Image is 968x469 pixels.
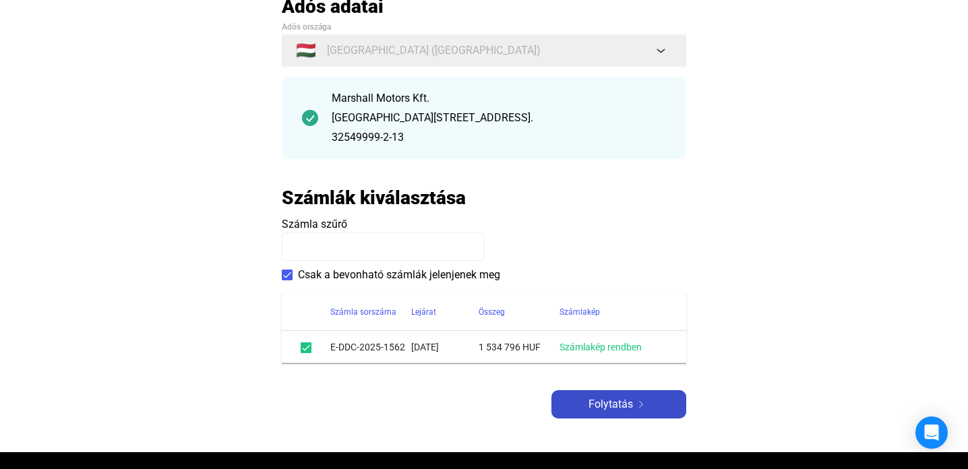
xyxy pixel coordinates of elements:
[332,129,666,146] div: 32549999-2-13
[282,22,331,32] span: Adós országa
[411,304,436,320] div: Lejárat
[298,267,500,283] span: Csak a bevonható számlák jelenjenek meg
[302,110,318,126] img: checkmark-darker-green-circle
[588,396,633,412] span: Folytatás
[327,42,541,59] span: [GEOGRAPHIC_DATA] ([GEOGRAPHIC_DATA])
[479,304,559,320] div: Összeg
[559,304,600,320] div: Számlakép
[551,390,686,418] button: Folytatásarrow-right-white
[330,331,411,363] td: E-DDC-2025-1562
[559,342,642,352] a: Számlakép rendben
[282,218,347,230] span: Számla szűrő
[479,331,559,363] td: 1 534 796 HUF
[559,304,670,320] div: Számlakép
[411,304,479,320] div: Lejárat
[282,34,686,67] button: 🇭🇺[GEOGRAPHIC_DATA] ([GEOGRAPHIC_DATA])
[282,186,466,210] h2: Számlák kiválasztása
[479,304,505,320] div: Összeg
[915,416,948,449] div: Open Intercom Messenger
[332,110,666,126] div: [GEOGRAPHIC_DATA][STREET_ADDRESS].
[330,304,396,320] div: Számla sorszáma
[296,42,316,59] span: 🇭🇺
[332,90,666,106] div: Marshall Motors Kft.
[633,401,649,408] img: arrow-right-white
[411,331,479,363] td: [DATE]
[330,304,411,320] div: Számla sorszáma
